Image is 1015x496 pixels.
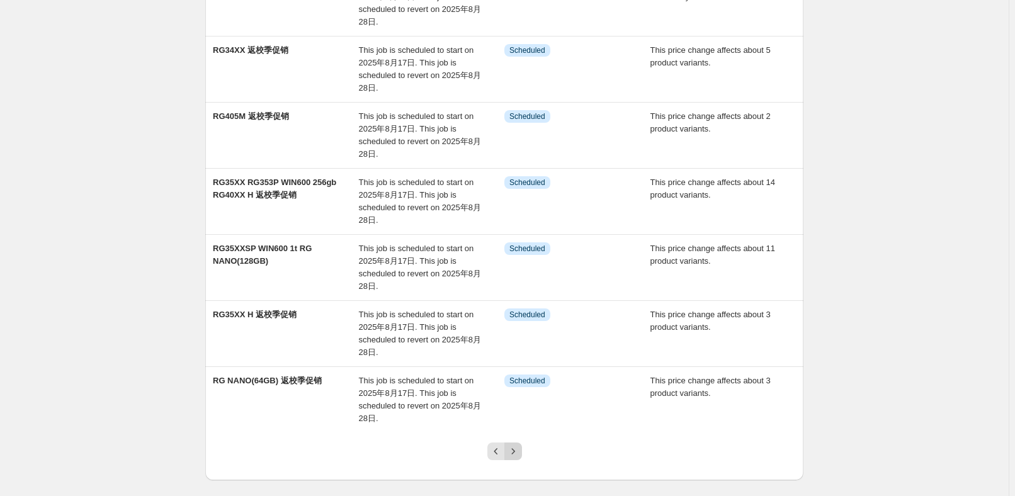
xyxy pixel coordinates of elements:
span: Scheduled [509,178,545,188]
span: This job is scheduled to start on 2025年8月17日. This job is scheduled to revert on 2025年8月28日. [359,178,481,225]
span: Scheduled [509,45,545,55]
span: This price change affects about 11 product variants. [650,244,776,266]
button: Previous [487,442,505,460]
span: RG34XX 返校季促销 [213,45,288,55]
span: This job is scheduled to start on 2025年8月17日. This job is scheduled to revert on 2025年8月28日. [359,45,481,93]
span: Scheduled [509,376,545,386]
span: RG405M 返校季促销 [213,111,289,121]
span: RG35XXSP WIN600 1t RG NANO(128GB) [213,244,312,266]
span: This price change affects about 5 product variants. [650,45,771,67]
span: Scheduled [509,111,545,121]
span: This price change affects about 14 product variants. [650,178,776,200]
span: RG35XX H 返校季促销 [213,310,297,319]
button: Next [504,442,522,460]
span: This price change affects about 3 product variants. [650,310,771,332]
span: Scheduled [509,244,545,254]
span: This price change affects about 3 product variants. [650,376,771,398]
span: RG35XX RG353P WIN600 256gb RG40XX H 返校季促销 [213,178,336,200]
span: This price change affects about 2 product variants. [650,111,771,133]
span: This job is scheduled to start on 2025年8月17日. This job is scheduled to revert on 2025年8月28日. [359,111,481,159]
span: RG NANO(64GB) 返校季促销 [213,376,322,385]
span: This job is scheduled to start on 2025年8月17日. This job is scheduled to revert on 2025年8月28日. [359,244,481,291]
span: This job is scheduled to start on 2025年8月17日. This job is scheduled to revert on 2025年8月28日. [359,376,481,423]
nav: Pagination [487,442,522,460]
span: Scheduled [509,310,545,320]
span: This job is scheduled to start on 2025年8月17日. This job is scheduled to revert on 2025年8月28日. [359,310,481,357]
